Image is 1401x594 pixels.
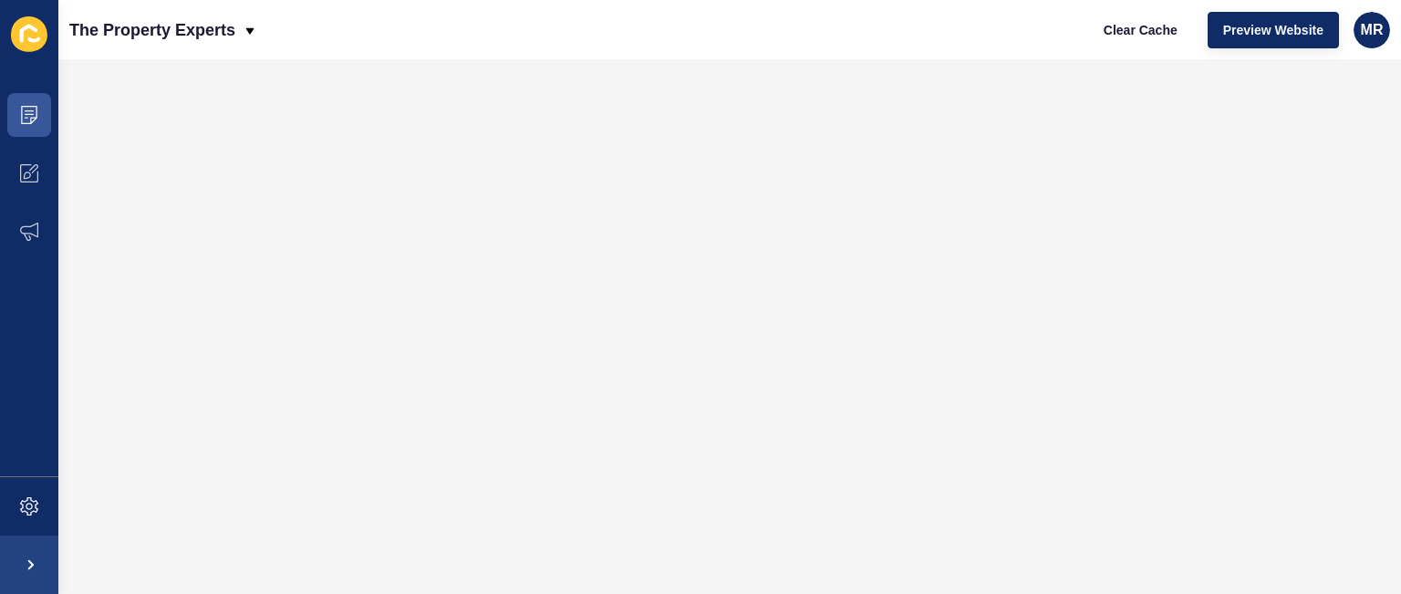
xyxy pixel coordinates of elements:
[1104,21,1178,39] span: Clear Cache
[1208,12,1339,48] button: Preview Website
[1361,21,1384,39] span: MR
[69,7,235,53] p: The Property Experts
[1088,12,1193,48] button: Clear Cache
[1223,21,1323,39] span: Preview Website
